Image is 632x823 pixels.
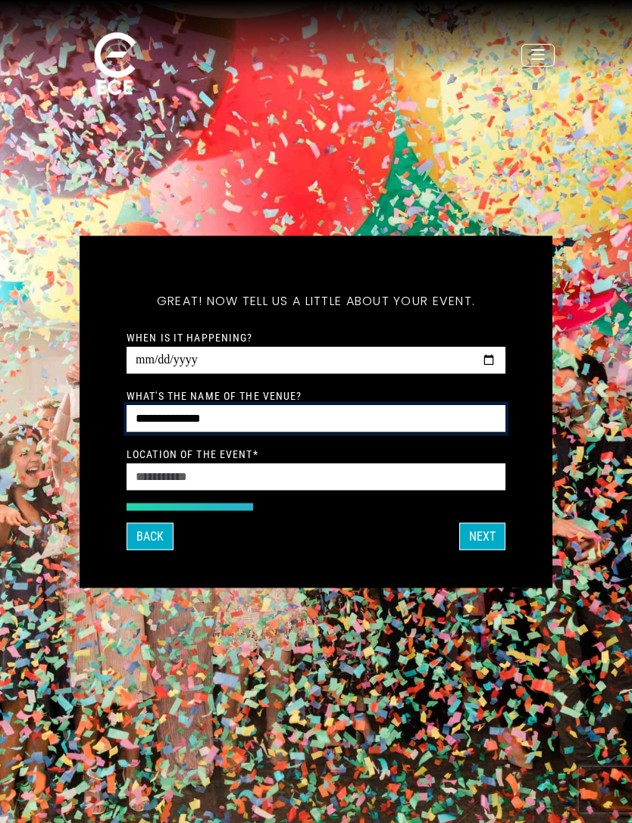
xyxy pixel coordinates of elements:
button: Next [459,522,505,550]
button: Toggle navigation [521,44,555,67]
h5: Great! Now tell us a little about your event. [127,273,505,328]
label: What's the name of the venue? [127,388,302,402]
label: When is it happening? [127,330,253,344]
img: ece_new_logo_whitev2-1.png [77,28,153,101]
button: Back [127,522,174,550]
label: Location of the event [127,447,258,460]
